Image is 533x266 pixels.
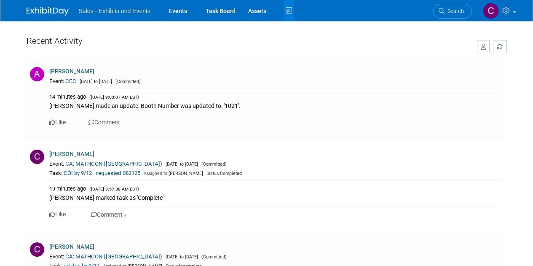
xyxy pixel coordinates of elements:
[49,78,64,84] span: Event:
[64,170,140,176] a: COI by 9/12 - requested 082125
[206,171,220,176] span: Status:
[483,3,499,19] img: Christine Lurz
[433,4,472,19] a: Search
[65,78,76,84] a: CEC
[113,79,141,84] span: (Committed)
[27,7,69,16] img: ExhibitDay
[87,94,139,100] span: ([DATE] 9:03:07 AM EST)
[204,171,242,176] span: Completed
[30,242,44,257] img: C.jpg
[163,254,198,260] span: [DATE] to [DATE]
[30,150,44,164] img: C.jpg
[30,67,44,81] img: A.jpg
[163,161,198,167] span: [DATE] to [DATE]
[49,211,66,218] a: Like
[65,253,162,260] a: CA: MATHCON ([GEOGRAPHIC_DATA])
[49,94,86,100] span: 14 minutes ago
[199,254,227,260] span: (Committed)
[49,68,94,75] a: [PERSON_NAME]
[65,161,162,167] a: CA: MATHCON ([GEOGRAPHIC_DATA])
[144,171,169,176] span: Assigned to:
[445,8,464,14] span: Search
[49,119,66,126] a: Like
[142,171,203,176] span: [PERSON_NAME]
[49,150,94,157] a: [PERSON_NAME]
[78,79,112,84] span: [DATE] to [DATE]
[199,161,227,167] span: (Committed)
[27,32,469,54] div: Recent Activity
[49,170,62,176] span: Task:
[79,8,150,14] span: Sales - Exhibits and Events
[49,161,64,167] span: Event:
[49,193,501,202] div: [PERSON_NAME] marked task as 'Complete'
[49,253,64,260] span: Event:
[88,210,129,219] button: Comment
[87,186,139,192] span: ([DATE] 8:57:38 AM EST)
[88,119,120,126] a: Comment
[49,243,94,250] a: [PERSON_NAME]
[49,185,86,192] span: 19 minutes ago
[49,101,501,110] div: [PERSON_NAME] made an update: Booth Number was updated to: '1021'.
